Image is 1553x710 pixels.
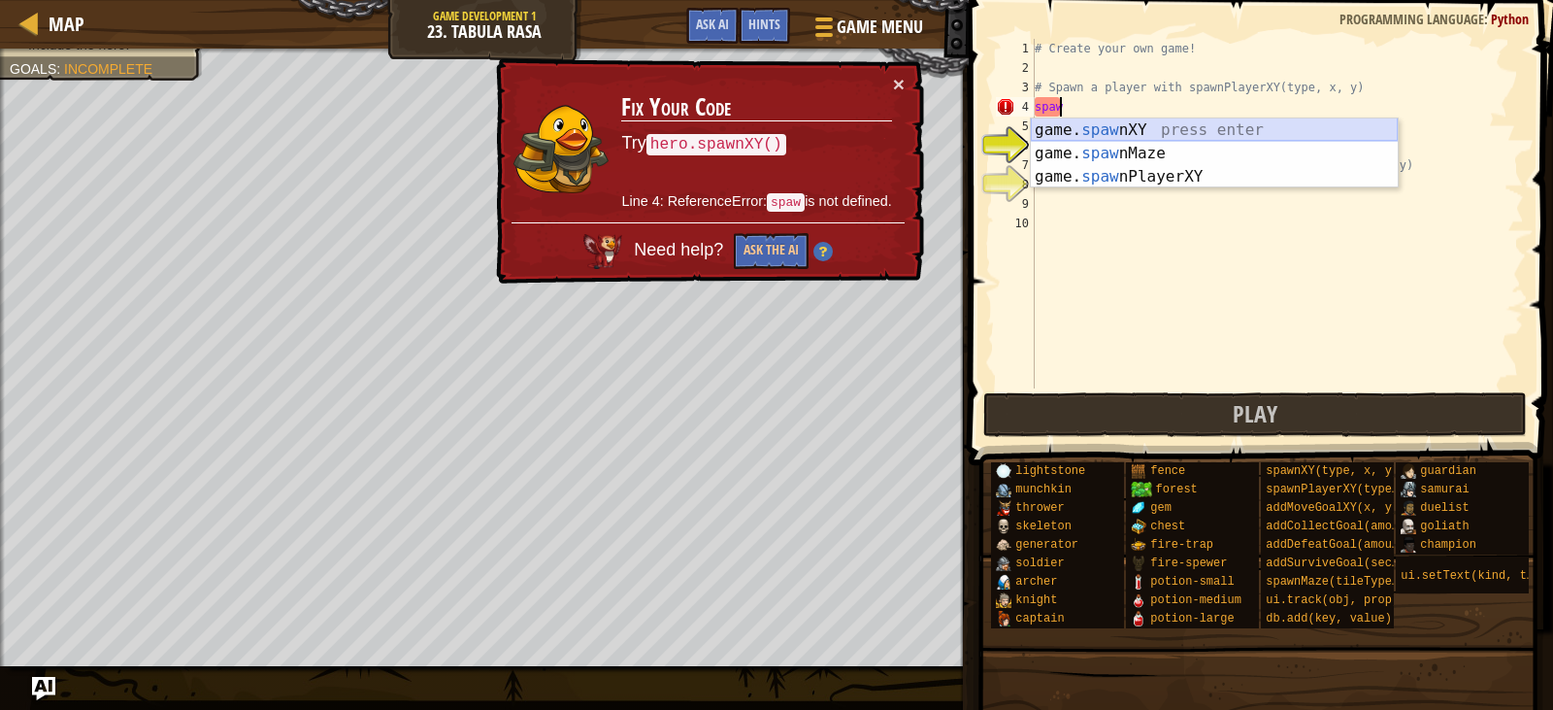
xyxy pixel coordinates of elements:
[1131,500,1146,516] img: portrait.png
[996,175,1035,194] div: 8
[1150,501,1172,515] span: gem
[1484,10,1491,28] span: :
[1015,612,1064,625] span: captain
[996,611,1011,626] img: portrait.png
[1156,483,1198,496] span: forest
[996,117,1035,136] div: 5
[1266,575,1440,589] span: spawnMaze(tileType, seed)
[1401,463,1416,479] img: portrait.png
[1420,538,1476,552] span: champion
[1233,398,1277,429] span: Play
[1015,501,1064,515] span: thrower
[1015,557,1064,570] span: soldier
[1150,557,1227,570] span: fire-spewer
[1420,464,1476,478] span: guardian
[996,136,1035,155] div: 6
[1420,483,1469,496] span: samurai
[1420,501,1469,515] span: duelist
[996,78,1035,97] div: 3
[634,241,728,260] span: Need help?
[64,61,152,77] span: Incomplete
[996,39,1035,58] div: 1
[1339,10,1484,28] span: Programming language
[1150,520,1185,533] span: chest
[996,537,1011,553] img: portrait.png
[1150,575,1234,589] span: potion-small
[996,482,1011,497] img: portrait.png
[1015,520,1072,533] span: skeleton
[1015,575,1057,589] span: archer
[621,191,891,213] p: Line 4: ReferenceError: is not defined.
[696,15,729,33] span: Ask AI
[734,233,809,269] button: Ask the AI
[1401,537,1416,553] img: portrait.png
[1131,537,1146,553] img: portrait.png
[1150,464,1185,478] span: fence
[748,15,780,33] span: Hints
[996,214,1035,233] div: 10
[996,463,1011,479] img: portrait.png
[1150,538,1213,552] span: fire-trap
[996,194,1035,214] div: 9
[583,234,622,269] img: AI
[996,592,1011,608] img: portrait.png
[1015,464,1085,478] span: lightstone
[1266,501,1399,515] span: addMoveGoalXY(x, y)
[32,677,55,700] button: Ask AI
[1401,500,1416,516] img: portrait.png
[996,58,1035,78] div: 2
[893,74,905,94] button: ×
[1266,464,1399,478] span: spawnXY(type, x, y)
[56,61,64,77] span: :
[1131,611,1146,626] img: portrait.png
[1266,520,1419,533] span: addCollectGoal(amount)
[996,155,1035,175] div: 7
[1266,557,1427,570] span: addSurviveGoal(seconds)
[1401,519,1416,534] img: portrait.png
[983,392,1528,437] button: Play
[1266,538,1412,552] span: addDefeatGoal(amount)
[1015,538,1078,552] span: generator
[813,242,833,261] img: Hint
[1401,482,1416,497] img: portrait.png
[1015,483,1072,496] span: munchkin
[49,11,84,37] span: Map
[1131,482,1151,497] img: trees_1.png
[996,556,1011,571] img: portrait.png
[621,131,891,156] p: Try
[1150,612,1234,625] span: potion-large
[767,193,805,212] code: spaw
[837,15,923,40] span: Game Menu
[1266,593,1399,607] span: ui.track(obj, prop)
[1266,483,1440,496] span: spawnPlayerXY(type, x, y)
[1131,463,1146,479] img: portrait.png
[1491,10,1529,28] span: Python
[621,94,891,121] h3: Fix Your Code
[10,61,56,77] span: Goals
[1420,520,1469,533] span: goliath
[1266,612,1392,625] span: db.add(key, value)
[1131,592,1146,608] img: portrait.png
[39,11,84,37] a: Map
[996,97,1035,117] div: 4
[686,8,739,44] button: Ask AI
[1131,574,1146,590] img: portrait.png
[646,134,786,155] code: hero.spawnXY()
[996,519,1011,534] img: portrait.png
[1131,556,1146,571] img: portrait.png
[512,104,610,193] img: duck_arryn.png
[800,8,935,53] button: Game Menu
[1131,519,1146,534] img: portrait.png
[996,574,1011,590] img: portrait.png
[996,500,1011,516] img: portrait.png
[1150,593,1241,607] span: potion-medium
[1015,593,1057,607] span: knight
